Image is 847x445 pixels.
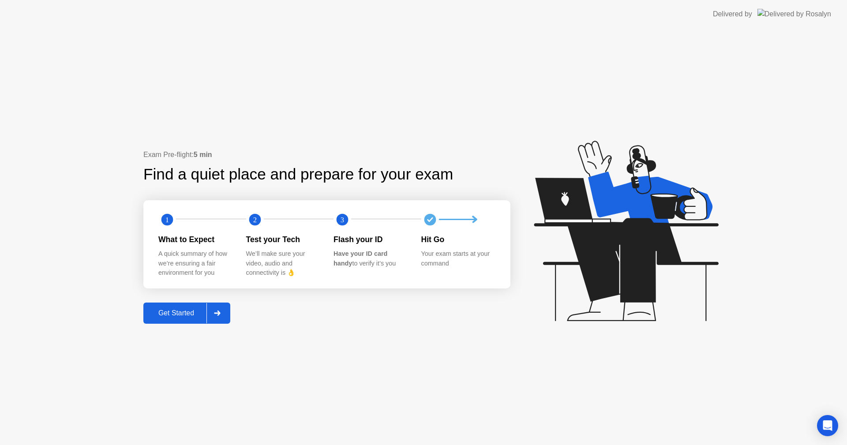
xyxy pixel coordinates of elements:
div: to verify it’s you [334,249,407,268]
text: 3 [341,215,344,224]
text: 1 [165,215,169,224]
text: 2 [253,215,256,224]
div: A quick summary of how we’re ensuring a fair environment for you [158,249,232,278]
div: Get Started [146,309,206,317]
b: Have your ID card handy [334,250,387,267]
div: Hit Go [421,234,495,245]
div: We’ll make sure your video, audio and connectivity is 👌 [246,249,320,278]
b: 5 min [194,151,212,158]
img: Delivered by Rosalyn [757,9,831,19]
div: Exam Pre-flight: [143,150,510,160]
div: Find a quiet place and prepare for your exam [143,163,454,186]
div: Test your Tech [246,234,320,245]
div: Open Intercom Messenger [817,415,838,436]
button: Get Started [143,303,230,324]
div: What to Expect [158,234,232,245]
div: Your exam starts at your command [421,249,495,268]
div: Delivered by [713,9,752,19]
div: Flash your ID [334,234,407,245]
